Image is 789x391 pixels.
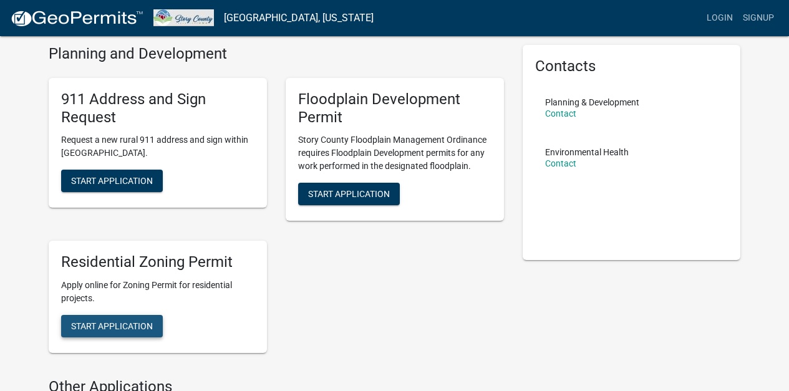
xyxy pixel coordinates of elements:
p: Request a new rural 911 address and sign within [GEOGRAPHIC_DATA]. [61,133,254,160]
p: Story County Floodplain Management Ordinance requires Floodplain Development permits for any work... [298,133,491,173]
h5: Floodplain Development Permit [298,90,491,127]
p: Planning & Development [545,98,639,107]
a: [GEOGRAPHIC_DATA], [US_STATE] [224,7,374,29]
a: Signup [738,6,779,30]
h5: 911 Address and Sign Request [61,90,254,127]
button: Start Application [61,315,163,337]
p: Apply online for Zoning Permit for residential projects. [61,279,254,305]
h5: Contacts [535,57,728,75]
a: Contact [545,109,576,118]
a: Login [702,6,738,30]
button: Start Application [61,170,163,192]
span: Start Application [308,189,390,199]
span: Start Application [71,321,153,331]
a: Contact [545,158,576,168]
h5: Residential Zoning Permit [61,253,254,271]
span: Start Application [71,176,153,186]
img: Story County, Iowa [153,9,214,26]
p: Environmental Health [545,148,629,157]
button: Start Application [298,183,400,205]
h4: Planning and Development [49,45,504,63]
